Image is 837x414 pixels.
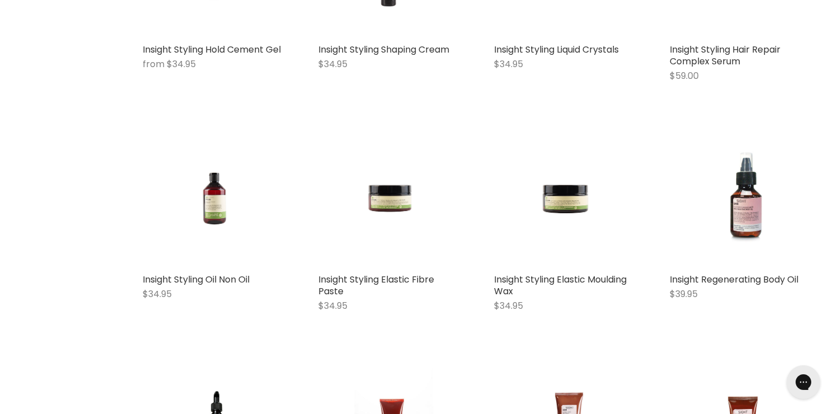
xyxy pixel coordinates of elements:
[670,127,812,267] img: Insight Regenerating Body Oil
[318,150,460,244] img: Insight Styling Elastic Fibre Paste
[143,273,250,286] a: Insight Styling Oil Non Oil
[318,299,347,312] span: $34.95
[143,288,172,300] span: $34.95
[670,43,780,68] a: Insight Styling Hair Repair Complex Serum
[318,126,460,268] a: Insight Styling Elastic Fibre Paste
[494,299,523,312] span: $34.95
[167,58,196,70] span: $34.95
[494,273,627,298] a: Insight Styling Elastic Moulding Wax
[143,43,281,56] a: Insight Styling Hold Cement Gel
[494,150,636,244] img: Insight Styling Elastic Moulding Wax
[670,288,698,300] span: $39.95
[143,150,285,244] img: Insight Styling Oil Non Oil
[670,273,798,286] a: Insight Regenerating Body Oil
[494,126,636,268] a: Insight Styling Elastic Moulding Wax
[781,361,826,403] iframe: Gorgias live chat messenger
[494,58,523,70] span: $34.95
[143,58,164,70] span: from
[670,126,812,268] a: Insight Regenerating Body Oil
[318,58,347,70] span: $34.95
[318,273,434,298] a: Insight Styling Elastic Fibre Paste
[143,126,285,268] a: Insight Styling Oil Non Oil
[494,43,619,56] a: Insight Styling Liquid Crystals
[318,43,449,56] a: Insight Styling Shaping Cream
[670,69,699,82] span: $59.00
